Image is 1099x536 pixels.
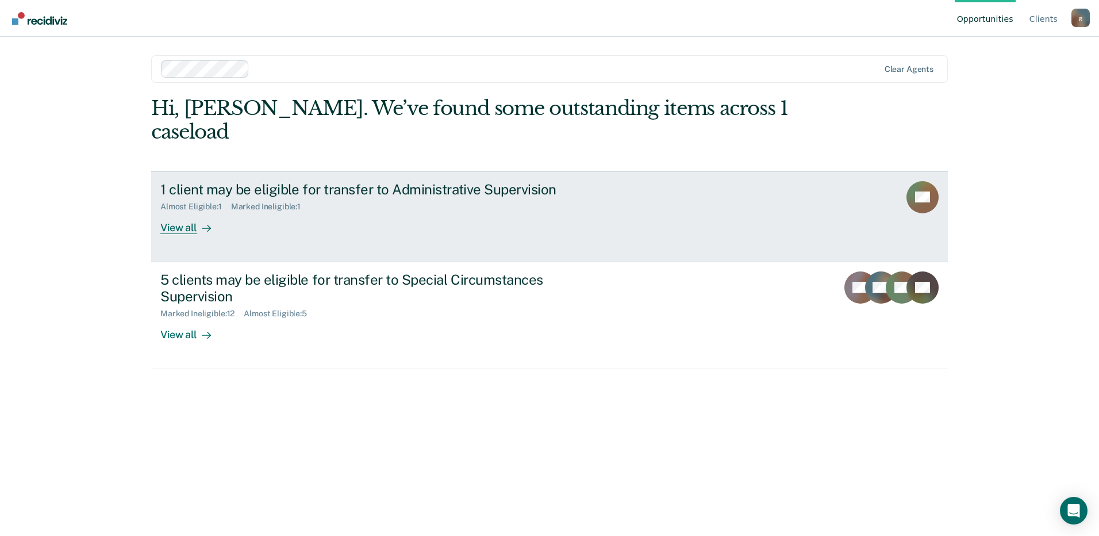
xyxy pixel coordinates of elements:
[885,64,933,74] div: Clear agents
[1071,9,1090,27] button: Profile dropdown button
[244,309,316,319] div: Almost Eligible : 5
[151,97,789,144] div: Hi, [PERSON_NAME]. We’ve found some outstanding items across 1 caseload
[160,181,564,198] div: 1 client may be eligible for transfer to Administrative Supervision
[160,271,564,305] div: 5 clients may be eligible for transfer to Special Circumstances Supervision
[231,202,310,212] div: Marked Ineligible : 1
[160,319,225,341] div: View all
[1071,9,1090,27] div: g
[12,12,67,25] img: Recidiviz
[160,212,225,234] div: View all
[160,309,244,319] div: Marked Ineligible : 12
[151,262,948,369] a: 5 clients may be eligible for transfer to Special Circumstances SupervisionMarked Ineligible:12Al...
[1060,497,1088,524] div: Open Intercom Messenger
[151,171,948,262] a: 1 client may be eligible for transfer to Administrative SupervisionAlmost Eligible:1Marked Inelig...
[160,202,231,212] div: Almost Eligible : 1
